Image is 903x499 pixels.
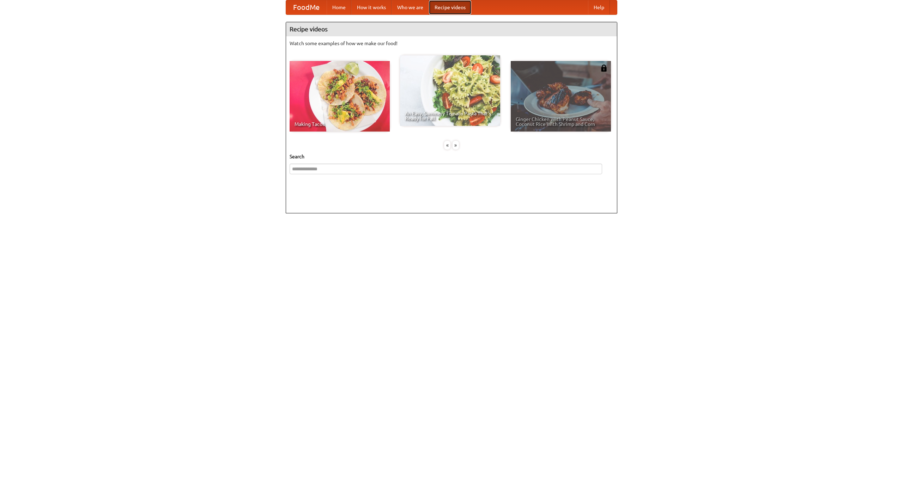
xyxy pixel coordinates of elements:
a: Recipe videos [429,0,471,14]
p: Watch some examples of how we make our food! [290,40,613,47]
span: Making Tacos [295,122,385,127]
img: 483408.png [600,65,607,72]
h5: Search [290,153,613,160]
span: An Easy, Summery Tomato Pasta That's Ready for Fall [405,111,495,121]
a: Who we are [392,0,429,14]
div: « [444,141,450,150]
a: An Easy, Summery Tomato Pasta That's Ready for Fall [400,55,500,126]
a: Home [327,0,351,14]
div: » [453,141,459,150]
h4: Recipe videos [286,22,617,36]
a: How it works [351,0,392,14]
a: FoodMe [286,0,327,14]
a: Making Tacos [290,61,390,132]
a: Help [588,0,610,14]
